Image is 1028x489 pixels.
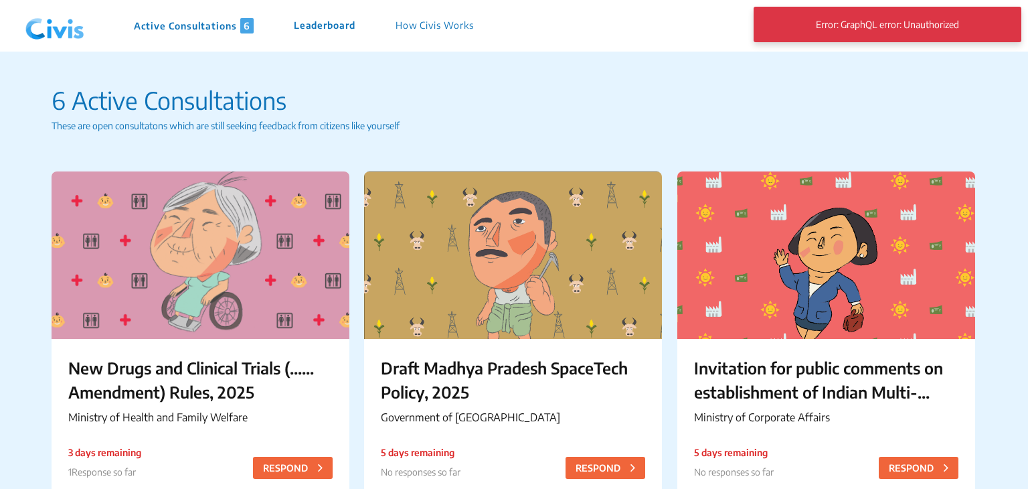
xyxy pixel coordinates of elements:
span: Response so far [72,466,136,478]
img: navlogo.png [20,6,90,46]
p: 5 days remaining [694,445,774,460]
p: Ministry of Corporate Affairs [694,409,958,425]
button: RESPOND [879,457,958,479]
span: No responses so far [381,466,460,478]
p: How Civis Works [396,18,474,33]
p: 1 [68,465,141,479]
p: Draft Madhya Pradesh SpaceTech Policy, 2025 [381,356,645,404]
p: These are open consultatons which are still seeking feedback from citizens like yourself [52,119,976,133]
button: RESPOND [566,457,645,479]
p: 5 days remaining [381,445,460,460]
p: Ministry of Health and Family Welfare [68,409,333,425]
p: 3 days remaining [68,445,141,460]
p: Error: GraphQL error: Unauthorized [770,12,1005,37]
button: RESPOND [253,457,333,479]
p: New Drugs and Clinical Trials (...... Amendment) Rules, 2025 [68,356,333,404]
p: 6 Active Consultations [52,82,976,119]
p: Active Consultations [134,18,254,33]
p: Leaderboard [294,18,355,33]
p: Invitation for public comments on establishment of Indian Multi-Disciplinary Partnership (MDP) firms [694,356,958,404]
span: No responses so far [694,466,774,478]
span: 6 [240,18,254,33]
p: Government of [GEOGRAPHIC_DATA] [381,409,645,425]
